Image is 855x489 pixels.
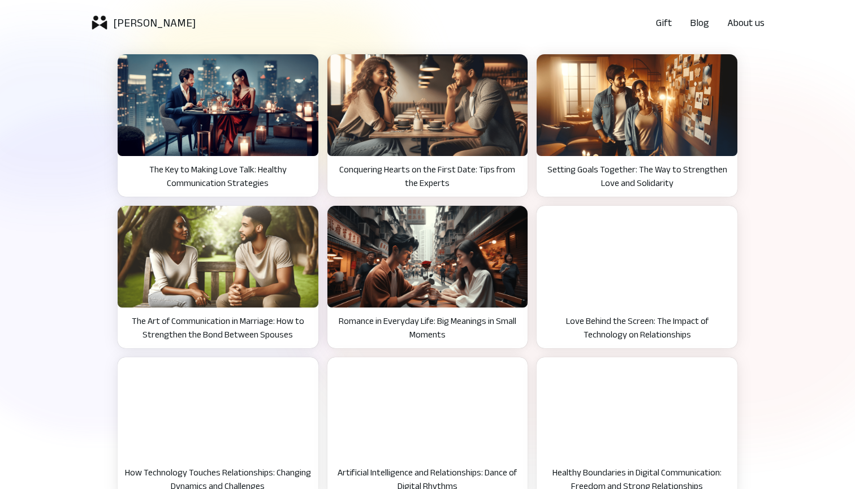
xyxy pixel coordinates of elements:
[537,54,737,197] button: Setting Goals Together: The Way to Strengthen Love and Solidarity
[334,163,521,190] p: Conquering Hearts on the First Date: Tips from the Experts
[124,314,312,341] p: The Art of Communication in Marriage: How to Strengthen the Bond Between Spouses
[334,314,521,341] p: Romance in Everyday Life: Big Meanings in Small Moments
[118,54,318,156] img: As_k__Konus_turman_n_Anahtar__Sa.png
[124,163,312,190] p: The Key to Making Love Talk: Healthy Communication Strategies
[118,206,318,308] img: Evlilikte_I_letis_im_Sanat__Es_l.png
[327,206,528,308] img: Gu_nlu_k_Hayatta_Romantizm_Ku_c_.png
[537,206,737,348] button: Love Behind the Screen: The Impact of Technology on Relationships
[537,54,737,156] img: Beraber_Hedef_Belirleme_As_k__ve.png
[118,54,318,197] button: The Key to Making Love Talk: Healthy Communication Strategies
[537,206,737,308] img: Ekran_n_Ard_ndaki_As_k_Teknoloji.png
[537,357,737,459] img: Dijital_I_letis_imde_Sag_l_kl__S.png
[327,54,528,156] img: I_lk_Bulus_mada_Kalpleri_Fethetm.png
[113,15,196,31] p: [PERSON_NAME]
[543,163,731,190] p: Setting Goals Together: The Way to Strengthen Love and Solidarity
[543,314,731,341] p: Love Behind the Screen: The Impact of Technology on Relationships
[327,54,528,197] button: Conquering Hearts on the First Date: Tips from the Experts
[727,15,765,31] a: About us
[118,206,318,348] button: The Art of Communication in Marriage: How to Strengthen the Bond Between Spouses
[690,15,709,31] a: Blog
[90,14,196,32] a: logoicon[PERSON_NAME]
[118,357,318,459] img: Teknolojinin_I_lis_kilere_Dokunu.png
[90,14,109,32] img: logoicon
[327,206,528,348] button: Romance in Everyday Life: Big Meanings in Small Moments
[656,15,672,31] a: Gift
[327,357,528,459] img: Yapay_Zeka_ve_I_lis_kiler_Dijita.png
